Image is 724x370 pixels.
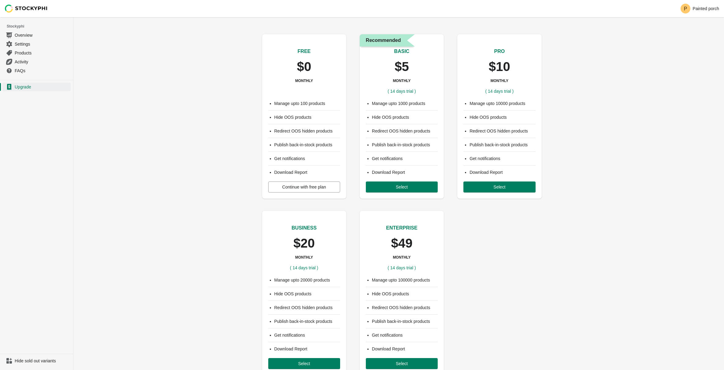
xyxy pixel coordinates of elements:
[274,169,340,175] li: Download Report
[268,358,340,369] button: Select
[470,114,535,120] li: Hide OOS products
[388,265,416,270] span: ( 14 days trial )
[678,2,722,15] button: Avatar with initials PPainted porch
[491,78,508,83] h3: MONTHLY
[372,291,438,297] li: Hide OOS products
[274,128,340,134] li: Redirect OOS hidden products
[295,78,313,83] h3: MONTHLY
[396,361,408,366] span: Select
[2,31,71,39] a: Overview
[5,5,48,13] img: Stockyphi
[274,291,340,297] li: Hide OOS products
[2,83,71,91] a: Upgrade
[366,37,401,44] span: Recommended
[2,57,71,66] a: Activity
[290,265,318,270] span: ( 14 days trial )
[493,185,505,189] span: Select
[366,358,438,369] button: Select
[470,100,535,107] li: Manage upto 10000 products
[489,60,510,73] p: $10
[274,277,340,283] li: Manage upto 20000 products
[372,114,438,120] li: Hide OOS products
[15,32,69,38] span: Overview
[470,142,535,148] li: Publish back-in-stock products
[297,60,311,73] p: $0
[366,181,438,192] button: Select
[494,49,505,54] span: PRO
[15,41,69,47] span: Settings
[295,255,313,260] h3: MONTHLY
[386,225,417,230] span: ENTERPRISE
[470,128,535,134] li: Redirect OOS hidden products
[2,357,71,365] a: Hide sold out variants
[2,66,71,75] a: FAQs
[2,39,71,48] a: Settings
[274,100,340,107] li: Manage upto 100 products
[470,155,535,162] li: Get notifications
[396,185,408,189] span: Select
[395,60,409,73] p: $5
[693,6,719,11] p: Painted porch
[463,181,535,192] button: Select
[268,181,340,192] button: Continue with free plan
[15,59,69,65] span: Activity
[388,89,416,94] span: ( 14 days trial )
[470,169,535,175] li: Download Report
[372,169,438,175] li: Download Report
[291,225,317,230] span: BUSINESS
[372,100,438,107] li: Manage upto 1000 products
[372,128,438,134] li: Redirect OOS hidden products
[15,68,69,74] span: FAQs
[372,277,438,283] li: Manage upto 100000 products
[372,318,438,324] li: Publish back-in-stock products
[274,114,340,120] li: Hide OOS products
[282,185,326,189] span: Continue with free plan
[681,4,690,13] span: Avatar with initials P
[372,155,438,162] li: Get notifications
[394,49,410,54] span: BASIC
[274,142,340,148] li: Publish back-in-stock products
[391,237,412,250] p: $49
[7,23,73,29] span: Stockyphi
[2,48,71,57] a: Products
[372,332,438,338] li: Get notifications
[274,318,340,324] li: Publish back-in-stock products
[485,89,514,94] span: ( 14 days trial )
[393,78,410,83] h3: MONTHLY
[274,155,340,162] li: Get notifications
[15,84,69,90] span: Upgrade
[274,332,340,338] li: Get notifications
[372,142,438,148] li: Publish back-in-stock products
[372,346,438,352] li: Download Report
[393,255,410,260] h3: MONTHLY
[298,361,310,366] span: Select
[293,237,315,250] p: $20
[298,49,311,54] span: FREE
[274,305,340,311] li: Redirect OOS hidden products
[372,305,438,311] li: Redirect OOS hidden products
[15,358,69,364] span: Hide sold out variants
[274,346,340,352] li: Download Report
[684,6,687,11] text: P
[15,50,69,56] span: Products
